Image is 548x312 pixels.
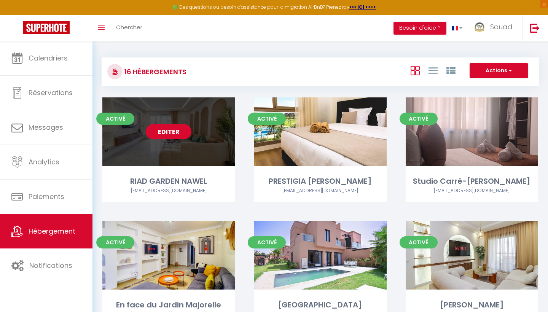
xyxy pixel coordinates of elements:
[446,64,456,76] a: Vue par Groupe
[29,53,68,63] span: Calendriers
[96,113,134,125] span: Activé
[29,88,73,97] span: Réservations
[29,261,72,270] span: Notifications
[29,157,59,167] span: Analytics
[429,64,438,76] a: Vue en Liste
[474,22,485,33] img: ...
[123,63,186,80] h3: 16 Hébergements
[530,23,540,33] img: logout
[102,187,235,194] div: Airbnb
[490,22,513,32] span: Souad
[248,236,286,248] span: Activé
[110,15,148,41] a: Chercher
[393,22,446,35] button: Besoin d'aide ?
[254,187,386,194] div: Airbnb
[254,299,386,311] div: [GEOGRAPHIC_DATA]
[29,192,64,201] span: Paiements
[248,113,286,125] span: Activé
[470,63,528,78] button: Actions
[406,187,538,194] div: Airbnb
[23,21,70,34] img: Super Booking
[400,236,438,248] span: Activé
[406,175,538,187] div: Studio Carré-[PERSON_NAME]
[468,15,522,41] a: ... Souad
[411,64,420,76] a: Vue en Box
[29,226,75,236] span: Hébergement
[254,175,386,187] div: PRESTIGIA [PERSON_NAME]
[102,299,235,311] div: En face du Jardin Majorelle
[146,124,191,139] a: Editer
[406,299,538,311] div: [PERSON_NAME]
[102,175,235,187] div: RIAD GARDEN NAWEL
[116,23,142,31] span: Chercher
[96,236,134,248] span: Activé
[29,123,63,132] span: Messages
[400,113,438,125] span: Activé
[349,4,376,10] a: >>> ICI <<<<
